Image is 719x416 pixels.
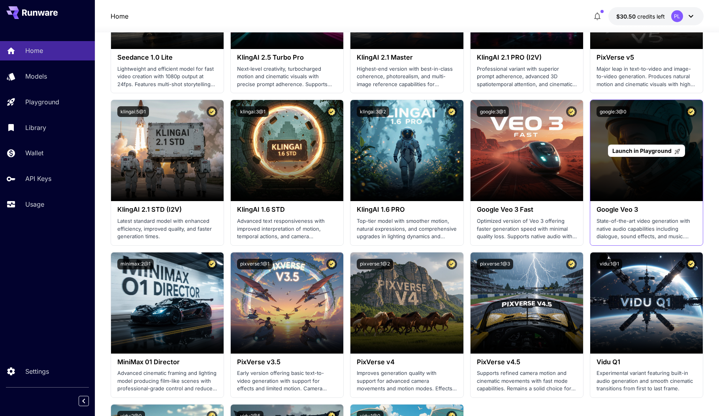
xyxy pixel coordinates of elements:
span: credits left [637,13,665,20]
button: google:3@0 [597,106,630,117]
p: Next‑level creativity, turbocharged motion and cinematic visuals with precise prompt adherence. S... [237,65,337,88]
h3: MiniMax 01 Director [117,358,217,366]
p: Advanced cinematic framing and lighting model producing film-like scenes with professional-grade ... [117,369,217,393]
h3: PixVerse v5 [597,54,696,61]
p: Supports refined camera motion and cinematic movements with fast mode capabilities. Remains a sol... [477,369,577,393]
h3: PixVerse v4 [357,358,457,366]
p: Models [25,72,47,81]
a: Launch in Playground [608,145,685,157]
button: Certified Model – Vetted for best performance and includes a commercial license. [326,106,337,117]
div: PL [671,10,683,22]
p: Professional variant with superior prompt adherence, advanced 3D spatiotemporal attention, and ci... [477,65,577,88]
p: Improves generation quality with support for advanced camera movements and motion modes. Effects ... [357,369,457,393]
p: Optimized version of Veo 3 offering faster generation speed with minimal quality loss. Supports n... [477,217,577,241]
p: API Keys [25,174,51,183]
img: alt [350,252,463,354]
p: Settings [25,367,49,376]
p: Home [25,46,43,55]
h3: Seedance 1.0 Lite [117,54,217,61]
a: Home [111,11,128,21]
p: Usage [25,200,44,209]
p: Early version offering basic text-to-video generation with support for effects and limited motion... [237,369,337,393]
button: $30.49544PL [608,7,704,25]
div: Collapse sidebar [85,394,95,408]
button: Certified Model – Vetted for best performance and includes a commercial license. [686,259,696,269]
img: alt [111,100,224,201]
h3: PixVerse v4.5 [477,358,577,366]
img: alt [350,100,463,201]
h3: KlingAI 2.1 STD (I2V) [117,206,217,213]
img: alt [111,252,224,354]
p: Playground [25,97,59,107]
h3: Vidu Q1 [597,358,696,366]
nav: breadcrumb [111,11,128,21]
div: $30.49544 [616,12,665,21]
button: Certified Model – Vetted for best performance and includes a commercial license. [566,259,577,269]
button: google:3@1 [477,106,509,117]
p: State-of-the-art video generation with native audio capabilities including dialogue, sound effect... [597,217,696,241]
img: alt [590,252,703,354]
button: Certified Model – Vetted for best performance and includes a commercial license. [326,259,337,269]
p: Highest-end version with best-in-class coherence, photorealism, and multi-image reference capabil... [357,65,457,88]
img: alt [231,100,343,201]
button: Certified Model – Vetted for best performance and includes a commercial license. [566,106,577,117]
p: Major leap in text-to-video and image-to-video generation. Produces natural motion and cinematic ... [597,65,696,88]
button: pixverse:1@3 [477,259,513,269]
button: Certified Model – Vetted for best performance and includes a commercial license. [207,106,217,117]
h3: KlingAI 1.6 STD [237,206,337,213]
button: Certified Model – Vetted for best performance and includes a commercial license. [446,259,457,269]
h3: KlingAI 1.6 PRO [357,206,457,213]
button: minimax:2@1 [117,259,154,269]
button: Collapse sidebar [79,396,89,406]
h3: KlingAI 2.5 Turbo Pro [237,54,337,61]
button: klingai:3@1 [237,106,269,117]
p: Library [25,123,46,132]
h3: Google Veo 3 Fast [477,206,577,213]
span: $30.50 [616,13,637,20]
button: pixverse:1@2 [357,259,393,269]
img: alt [471,252,583,354]
button: klingai:5@1 [117,106,149,117]
button: Certified Model – Vetted for best performance and includes a commercial license. [446,106,457,117]
p: Wallet [25,148,43,158]
p: Top-tier model with smoother motion, natural expressions, and comprehensive upgrades in lighting ... [357,217,457,241]
p: Lightweight and efficient model for fast video creation with 1080p output at 24fps. Features mult... [117,65,217,88]
p: Latest standard model with enhanced efficiency, improved quality, and faster generation times. [117,217,217,241]
p: Experimental variant featuring built-in audio generation and smooth cinematic transitions from fi... [597,369,696,393]
button: klingai:3@2 [357,106,389,117]
h3: KlingAI 2.1 Master [357,54,457,61]
button: Certified Model – Vetted for best performance and includes a commercial license. [686,106,696,117]
h3: PixVerse v3.5 [237,358,337,366]
button: Certified Model – Vetted for best performance and includes a commercial license. [207,259,217,269]
button: vidu:1@1 [597,259,622,269]
h3: KlingAI 2.1 PRO (I2V) [477,54,577,61]
p: Advanced text responsiveness with improved interpretation of motion, temporal actions, and camera... [237,217,337,241]
h3: Google Veo 3 [597,206,696,213]
span: Launch in Playground [612,147,672,154]
img: alt [471,100,583,201]
button: pixverse:1@1 [237,259,273,269]
img: alt [231,252,343,354]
